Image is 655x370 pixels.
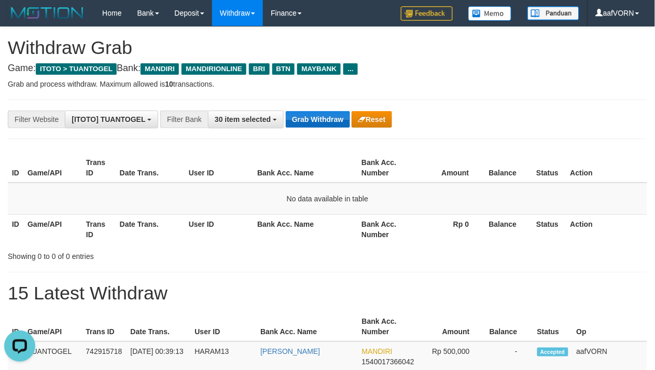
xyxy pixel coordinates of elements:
h4: Game: Bank: [8,63,647,74]
h1: Withdraw Grab [8,37,647,58]
p: Grab and process withdraw. Maximum allowed is transactions. [8,79,647,89]
button: Open LiveChat chat widget [4,4,35,35]
th: Status [532,153,566,183]
th: Rp 0 [415,214,485,244]
th: Status [532,214,566,244]
th: Action [566,153,647,183]
td: No data available in table [8,183,647,215]
th: Bank Acc. Name [253,214,357,244]
div: Filter Website [8,111,65,128]
img: Feedback.jpg [401,6,453,21]
img: panduan.png [527,6,579,20]
th: Amount [419,312,485,341]
th: ID [8,153,23,183]
th: Amount [415,153,485,183]
th: User ID [190,312,256,341]
div: Filter Bank [160,111,208,128]
img: Button%20Memo.svg [468,6,512,21]
th: Date Trans. [127,312,191,341]
th: Trans ID [81,312,126,341]
strong: 10 [165,80,173,88]
span: ITOTO > TUANTOGEL [36,63,117,75]
span: 30 item selected [215,115,271,124]
a: [PERSON_NAME] [260,347,320,355]
th: Bank Acc. Number [358,312,419,341]
th: Bank Acc. Name [256,312,357,341]
th: ID [8,312,23,341]
th: Trans ID [82,214,116,244]
th: User ID [185,214,253,244]
span: BRI [249,63,269,75]
img: MOTION_logo.png [8,5,87,21]
span: MAYBANK [297,63,341,75]
span: [ITOTO] TUANTOGEL [72,115,145,124]
th: User ID [185,153,253,183]
th: Balance [484,214,532,244]
th: Date Trans. [116,214,185,244]
th: Trans ID [82,153,116,183]
button: Grab Withdraw [286,111,350,128]
th: Status [533,312,573,341]
span: MANDIRI [362,347,393,355]
div: Showing 0 to 0 of 0 entries [8,247,265,262]
th: Game/API [23,312,81,341]
th: Bank Acc. Number [357,214,415,244]
th: ID [8,214,23,244]
th: Op [573,312,647,341]
th: Game/API [23,153,82,183]
span: ... [343,63,357,75]
th: Game/API [23,214,82,244]
th: Balance [484,153,532,183]
th: Bank Acc. Number [357,153,415,183]
button: [ITOTO] TUANTOGEL [65,111,158,128]
th: Date Trans. [116,153,185,183]
h1: 15 Latest Withdraw [8,283,647,304]
button: Reset [352,111,392,128]
span: Accepted [537,348,568,357]
button: 30 item selected [208,111,284,128]
span: Copy 1540017366042 to clipboard [362,358,414,366]
span: BTN [272,63,295,75]
span: MANDIRIONLINE [182,63,246,75]
th: Balance [485,312,533,341]
th: Action [566,214,647,244]
span: MANDIRI [141,63,179,75]
th: Bank Acc. Name [253,153,357,183]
